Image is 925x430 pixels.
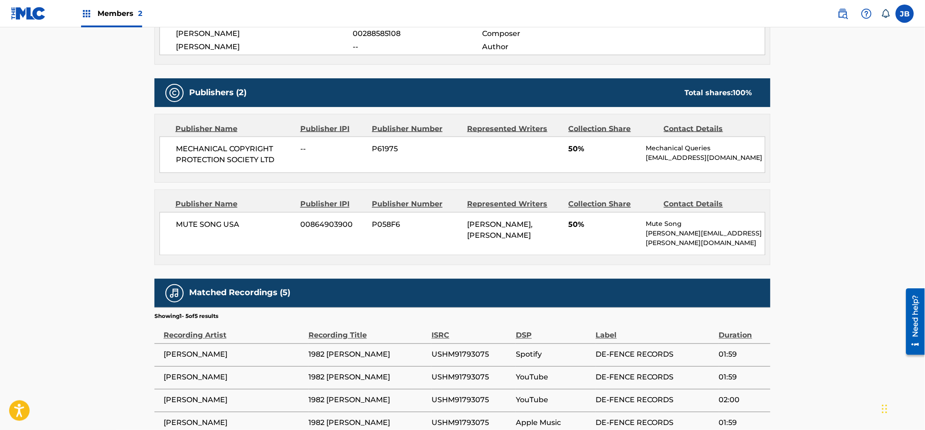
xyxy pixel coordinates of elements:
span: 02:00 [719,395,766,406]
span: Members [98,8,142,19]
div: Help [858,5,876,23]
div: Contact Details [664,199,752,210]
span: USHM91793075 [432,349,511,360]
div: Publisher Number [372,123,460,134]
span: 1982 [PERSON_NAME] [308,372,427,383]
span: 1982 [PERSON_NAME] [308,418,427,429]
span: 00288585108 [353,28,482,39]
span: Author [482,41,600,52]
span: Apple Music [516,418,591,429]
img: search [838,8,848,19]
span: [PERSON_NAME] [164,372,304,383]
span: DE-FENCE RECORDS [596,349,714,360]
div: Publisher IPI [300,199,365,210]
div: Collection Share [569,199,657,210]
span: 50% [569,144,639,155]
span: DE-FENCE RECORDS [596,395,714,406]
span: 01:59 [719,349,766,360]
span: USHM91793075 [432,418,511,429]
p: [EMAIL_ADDRESS][DOMAIN_NAME] [646,154,765,163]
img: MLC Logo [11,7,46,20]
span: 2 [138,9,142,18]
span: Composer [482,28,600,39]
span: DE-FENCE RECORDS [596,418,714,429]
div: ISRC [432,321,511,341]
span: -- [301,144,365,155]
a: Public Search [834,5,852,23]
span: [PERSON_NAME] [164,395,304,406]
span: YouTube [516,395,591,406]
span: MECHANICAL COPYRIGHT PROTECTION SOCIETY LTD [176,144,294,166]
p: Mechanical Queries [646,144,765,154]
div: Collection Share [569,123,657,134]
span: -- [353,41,482,52]
span: 50% [569,220,639,230]
span: USHM91793075 [432,395,511,406]
p: Showing 1 - 5 of 5 results [154,312,218,321]
div: Label [596,321,714,341]
span: 01:59 [719,418,766,429]
div: Represented Writers [468,199,562,210]
div: Publisher Name [175,123,293,134]
span: 01:59 [719,372,766,383]
span: 100 % [733,88,752,97]
div: Publisher Name [175,199,293,210]
div: Total shares: [685,87,752,98]
div: Publisher Number [372,199,460,210]
span: 1982 [PERSON_NAME] [308,349,427,360]
span: YouTube [516,372,591,383]
span: [PERSON_NAME] [164,349,304,360]
div: Recording Title [308,321,427,341]
p: Mute Song [646,220,765,229]
span: Spotify [516,349,591,360]
span: P61975 [372,144,461,155]
span: 00864903900 [301,220,365,230]
div: Contact Details [664,123,752,134]
img: Publishers [169,87,180,98]
div: Drag [882,395,888,423]
h5: Matched Recordings (5) [189,288,290,298]
span: DE-FENCE RECORDS [596,372,714,383]
span: [PERSON_NAME] [176,28,353,39]
p: [PERSON_NAME][EMAIL_ADDRESS][PERSON_NAME][DOMAIN_NAME] [646,229,765,248]
iframe: Resource Center [899,285,925,358]
div: Notifications [881,9,890,18]
div: Publisher IPI [300,123,365,134]
div: DSP [516,321,591,341]
span: MUTE SONG USA [176,220,294,230]
span: P058F6 [372,220,461,230]
span: [PERSON_NAME] [164,418,304,429]
div: Duration [719,321,766,341]
iframe: Chat Widget [879,386,925,430]
span: [PERSON_NAME], [PERSON_NAME] [468,220,533,240]
div: Recording Artist [164,321,304,341]
img: Matched Recordings [169,288,180,299]
div: Represented Writers [468,123,562,134]
img: help [861,8,872,19]
span: 1982 [PERSON_NAME] [308,395,427,406]
div: User Menu [896,5,914,23]
span: [PERSON_NAME] [176,41,353,52]
h5: Publishers (2) [189,87,247,98]
img: Top Rightsholders [81,8,92,19]
span: USHM91793075 [432,372,511,383]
